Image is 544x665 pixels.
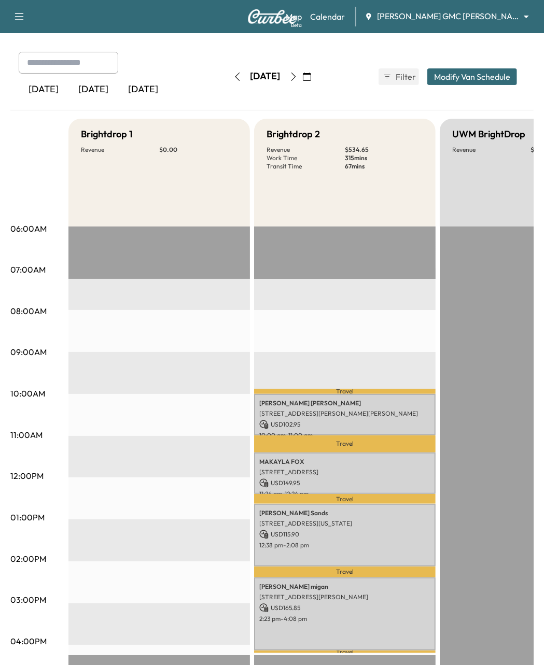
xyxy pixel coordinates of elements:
p: 315 mins [345,154,423,162]
p: MAKAYLA FOX [259,458,430,466]
div: Beta [291,21,302,29]
p: [PERSON_NAME] migan [259,583,430,591]
p: 03:00PM [10,593,46,606]
p: Travel [254,567,436,577]
p: 12:00PM [10,470,44,482]
p: 11:00AM [10,429,43,441]
a: MapBeta [286,10,302,23]
span: [PERSON_NAME] GMC [PERSON_NAME] [377,10,519,22]
a: Calendar [310,10,345,23]
div: [DATE] [19,78,68,102]
p: [STREET_ADDRESS][PERSON_NAME][PERSON_NAME] [259,409,430,418]
p: Travel [254,494,436,504]
button: Filter [379,68,419,85]
p: USD 149.95 [259,478,430,488]
p: 07:00AM [10,263,46,276]
p: Revenue [452,146,531,154]
p: [PERSON_NAME] [PERSON_NAME] [259,399,430,407]
p: 08:00AM [10,305,47,317]
p: [STREET_ADDRESS][US_STATE] [259,519,430,528]
p: 06:00AM [10,222,47,235]
p: $ 534.65 [345,146,423,154]
p: Revenue [267,146,345,154]
p: Travel [254,435,436,452]
p: [PERSON_NAME] Sands [259,509,430,517]
img: Curbee Logo [247,9,297,24]
p: [STREET_ADDRESS] [259,468,430,476]
h5: Brightdrop 2 [267,127,320,142]
p: USD 115.90 [259,530,430,539]
p: Travel [254,389,436,393]
p: Transit Time [267,162,345,171]
p: 02:00PM [10,553,46,565]
p: 09:00AM [10,346,47,358]
span: Filter [396,70,414,83]
p: 01:00PM [10,511,45,523]
div: [DATE] [68,78,118,102]
p: 10:00 am - 11:00 am [259,431,430,440]
p: Work Time [267,154,345,162]
p: [STREET_ADDRESS][PERSON_NAME] [259,593,430,601]
p: 2:23 pm - 4:08 pm [259,615,430,623]
p: 67 mins [345,162,423,171]
p: Revenue [81,146,159,154]
p: $ 0.00 [159,146,238,154]
p: 04:00PM [10,635,47,647]
h5: Brightdrop 1 [81,127,133,142]
div: [DATE] [118,78,168,102]
button: Modify Van Schedule [427,68,517,85]
p: Travel [254,650,436,653]
p: 11:24 am - 12:24 pm [259,490,430,498]
p: USD 165.85 [259,603,430,613]
p: 10:00AM [10,387,45,400]
h5: UWM BrightDrop [452,127,525,142]
p: 12:38 pm - 2:08 pm [259,541,430,549]
div: [DATE] [250,70,281,83]
p: USD 102.95 [259,420,430,429]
